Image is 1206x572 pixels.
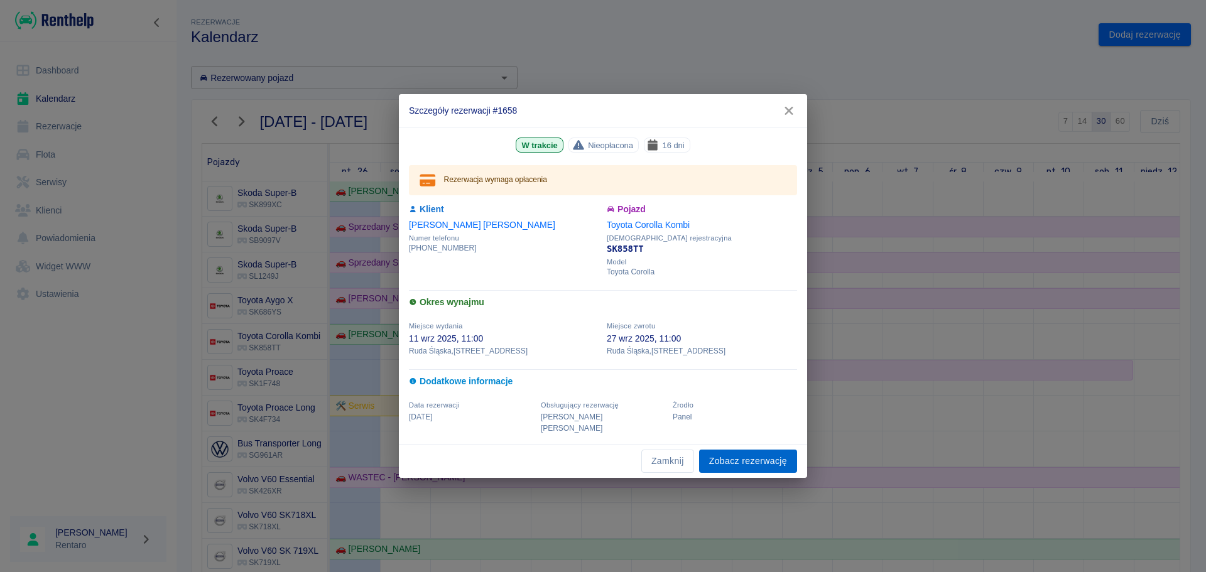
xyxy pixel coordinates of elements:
[673,401,693,409] span: Żrodło
[607,332,797,345] p: 27 wrz 2025, 11:00
[409,401,460,409] span: Data rezerwacji
[607,345,797,357] p: Ruda Śląska , [STREET_ADDRESS]
[409,220,555,230] a: [PERSON_NAME] [PERSON_NAME]
[673,411,797,423] p: Panel
[409,296,797,309] h6: Okres wynajmu
[541,411,665,434] p: [PERSON_NAME] [PERSON_NAME]
[607,258,797,266] span: Model
[699,450,797,473] a: Zobacz rezerwację
[607,220,690,230] a: Toyota Corolla Kombi
[607,266,797,278] p: Toyota Corolla
[409,203,599,216] h6: Klient
[409,345,599,357] p: Ruda Śląska , [STREET_ADDRESS]
[641,450,694,473] button: Zamknij
[409,322,463,330] span: Miejsce wydania
[583,139,638,152] span: Nieopłacona
[607,203,797,216] h6: Pojazd
[607,234,797,242] span: [DEMOGRAPHIC_DATA] rejestracyjna
[399,94,807,127] h2: Szczegóły rezerwacji #1658
[607,322,655,330] span: Miejsce zwrotu
[541,401,619,409] span: Obsługujący rezerwację
[444,169,547,192] div: Rezerwacja wymaga opłacenia
[409,411,533,423] p: [DATE]
[409,332,599,345] p: 11 wrz 2025, 11:00
[657,139,689,152] span: 16 dni
[409,234,599,242] span: Numer telefonu
[409,375,797,388] h6: Dodatkowe informacje
[409,242,599,254] p: [PHONE_NUMBER]
[516,139,562,152] span: W trakcie
[607,242,797,256] p: SK858TT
